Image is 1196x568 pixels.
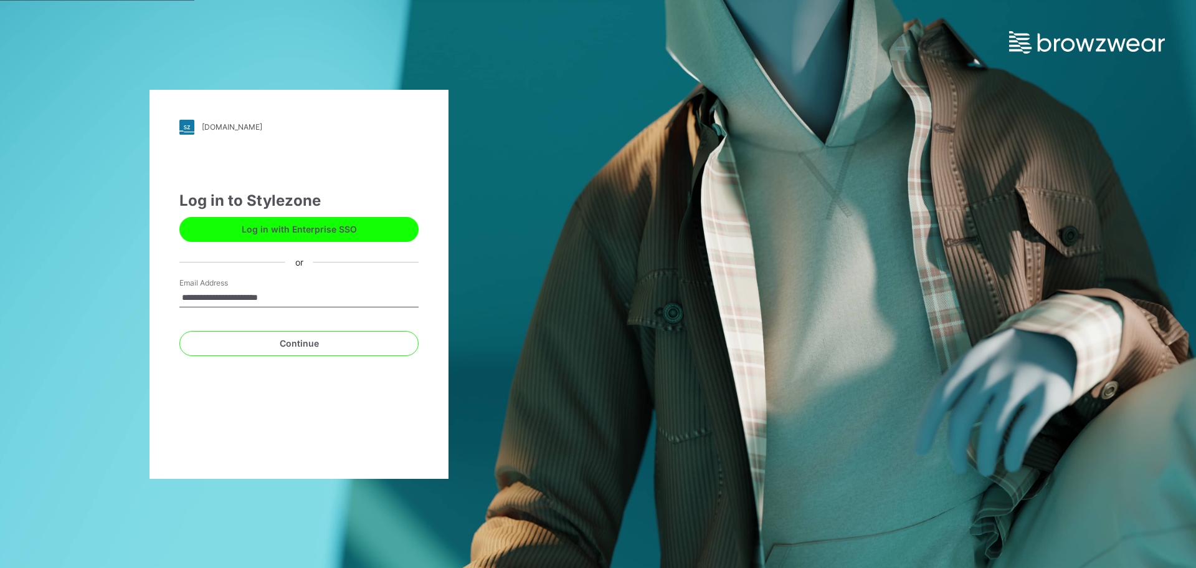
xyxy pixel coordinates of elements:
[1009,31,1165,54] img: browzwear-logo.e42bd6dac1945053ebaf764b6aa21510.svg
[179,190,419,212] div: Log in to Stylezone
[179,217,419,242] button: Log in with Enterprise SSO
[179,120,419,135] a: [DOMAIN_NAME]
[202,122,262,132] div: [DOMAIN_NAME]
[179,331,419,356] button: Continue
[179,277,267,289] label: Email Address
[179,120,194,135] img: stylezone-logo.562084cfcfab977791bfbf7441f1a819.svg
[285,256,313,269] div: or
